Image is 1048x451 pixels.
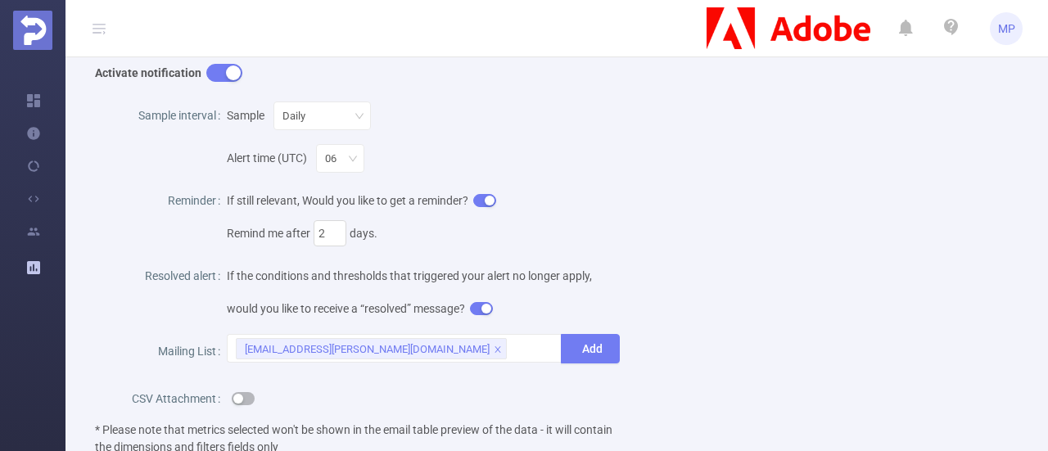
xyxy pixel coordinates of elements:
img: Protected Media [13,11,52,50]
li: max.penny-barrow@publicismedia.com [236,338,507,359]
b: Activate notification [95,66,201,79]
i: icon: down [355,111,364,123]
span: Sample interval [138,109,216,122]
div: Sample [227,99,621,132]
i: icon: close [494,345,502,355]
div: Daily [282,102,317,129]
label: Mailing List [158,345,227,358]
button: Add [561,334,620,363]
label: CSV Attachment: [132,392,227,405]
div: [EMAIL_ADDRESS][PERSON_NAME][DOMAIN_NAME] [245,339,490,360]
span: Reminder [168,194,216,207]
span: If still relevant, Would you like to get a reminder? [227,194,621,250]
div: Remind me after days. [227,217,621,250]
span: If the conditions and thresholds that triggered your alert no longer apply, would you like to rec... [227,269,592,315]
label: Resolved alert [145,269,227,282]
div: 06 [325,145,348,172]
i: icon: down [348,154,358,165]
div: Alert time (UTC) [227,132,621,174]
span: MP [998,12,1015,45]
